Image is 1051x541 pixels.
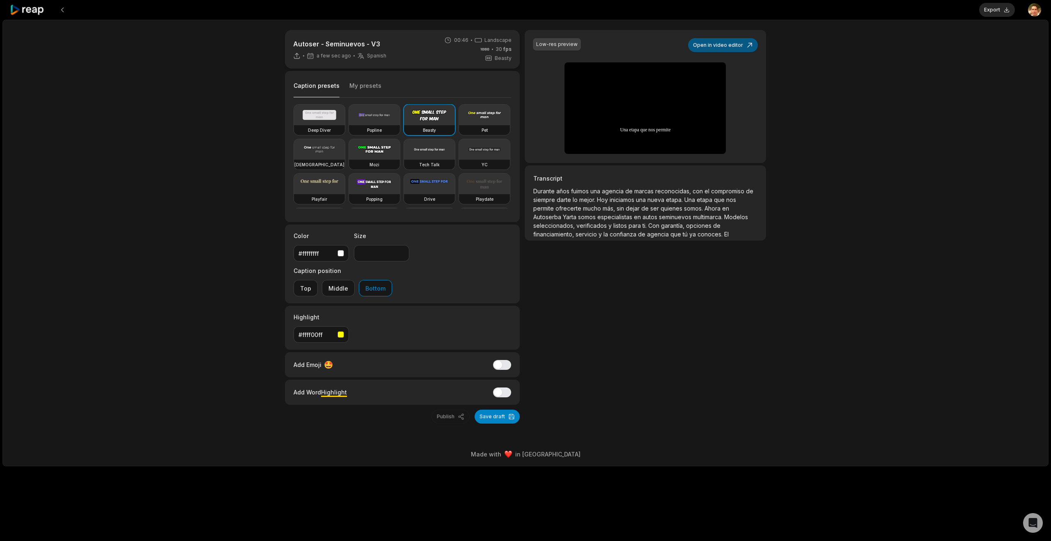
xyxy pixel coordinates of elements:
h3: Playdate [476,196,493,202]
h3: Pet [482,127,488,133]
span: de [638,231,647,238]
span: a few sec ago [317,53,351,59]
h3: Playfair [312,196,327,202]
span: listos [613,222,629,229]
span: quienes [661,205,684,212]
span: multimarca. [693,213,724,220]
h3: Drive [424,196,435,202]
span: y [599,231,604,238]
span: que [714,196,726,203]
button: Open in video editor [688,38,758,52]
span: marcas [634,188,655,195]
span: darte [557,196,573,203]
span: tú [683,231,689,238]
span: sin [617,205,626,212]
span: compromiso [711,188,746,195]
span: Durante [533,188,556,195]
button: Export [979,3,1015,17]
span: seminuevos [659,213,693,220]
span: Una [684,196,697,203]
span: en [634,213,643,220]
span: para [629,222,643,229]
div: Made with in [GEOGRAPHIC_DATA] [10,450,1041,458]
div: #ffff00ff [298,330,334,339]
button: Publish [431,410,470,424]
span: fps [503,46,512,52]
span: financiamiento, [533,231,576,238]
span: reconocidas, [655,188,693,195]
span: que [670,231,683,238]
span: de [713,222,721,229]
span: autos [643,213,659,220]
span: años [556,188,571,195]
span: siempre [533,196,557,203]
span: Add Emoji [294,360,321,369]
div: Open Intercom Messenger [1023,513,1043,533]
span: Hoy [597,196,610,203]
span: con [693,188,704,195]
span: etapa. [666,196,684,203]
span: Yarta [563,213,578,220]
h3: Transcript [533,174,757,183]
span: Landscape [484,37,512,44]
span: fuimos [571,188,590,195]
span: ti. [643,222,648,229]
h3: Popping [366,196,383,202]
span: Beasty [495,55,512,62]
button: #ffffffff [294,245,349,261]
span: de [746,188,753,195]
label: Highlight [294,313,349,321]
h3: [DEMOGRAPHIC_DATA] [294,161,344,168]
button: Caption presets [294,82,340,98]
span: dejar [626,205,641,212]
span: etapa [697,196,714,203]
span: una [636,196,647,203]
button: Save draft [475,410,520,424]
h3: Tech Talk [419,161,440,168]
label: Color [294,232,349,240]
span: seleccionados, [533,222,576,229]
span: Ahora [704,205,722,212]
span: Spanish [367,53,386,59]
span: 00:46 [454,37,468,44]
label: Size [354,232,409,240]
span: Modelos [724,213,748,220]
span: mucho [583,205,603,212]
div: Low-res preview [536,41,578,48]
button: My presets [349,82,381,97]
span: la [604,231,610,238]
span: permite [533,205,555,212]
h3: Deep Diver [308,127,331,133]
span: lo [573,196,579,203]
span: Autoserba [533,213,563,220]
h3: Mozi [369,161,379,168]
span: en [722,205,729,212]
h3: Beasty [423,127,436,133]
span: mejor. [579,196,597,203]
span: de [625,188,634,195]
span: de [641,205,650,212]
span: somos [578,213,597,220]
span: nos [726,196,736,203]
span: agencia [602,188,625,195]
button: Middle [322,280,355,296]
h3: YC [482,161,488,168]
span: agencia [647,231,670,238]
span: El [724,231,729,238]
span: 🤩 [324,359,333,370]
span: servicio [576,231,599,238]
span: ofrecerte [555,205,583,212]
span: Con [648,222,661,229]
span: somos. [684,205,704,212]
label: Caption position [294,266,392,275]
span: ser [650,205,661,212]
div: #ffffffff [298,249,334,258]
img: heart emoji [505,451,512,458]
span: más, [603,205,617,212]
h3: Popline [367,127,382,133]
span: opciones [686,222,713,229]
button: Bottom [359,280,392,296]
span: garantía, [661,222,686,229]
span: Highlight [321,389,347,396]
span: 30 [496,46,512,53]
